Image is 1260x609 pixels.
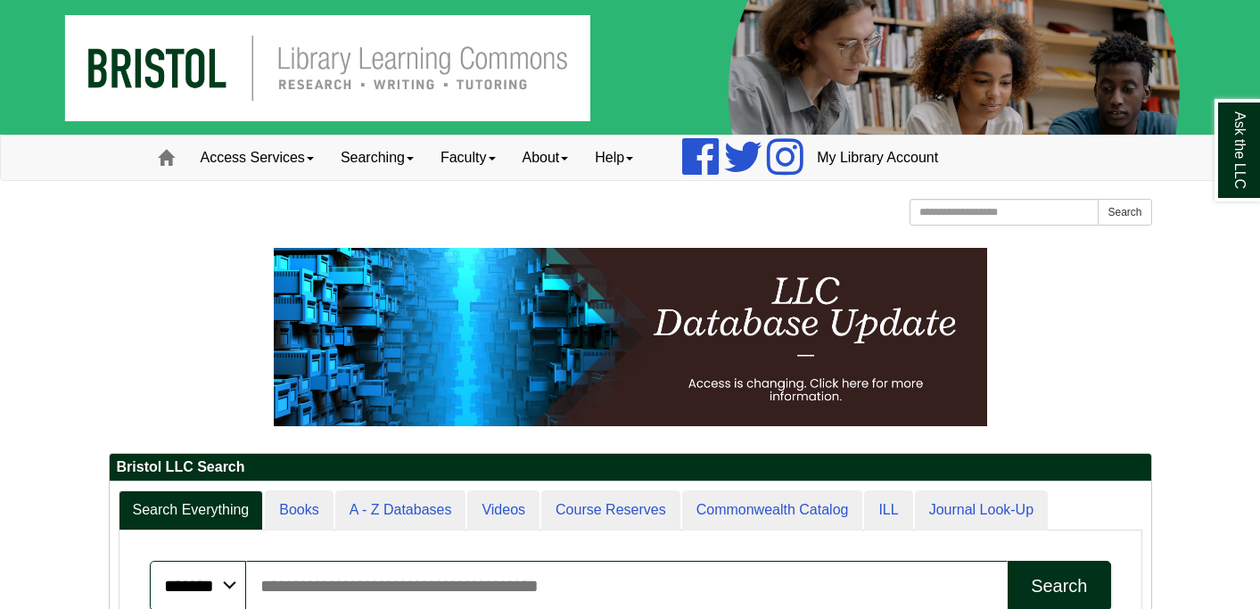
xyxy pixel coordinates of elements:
[467,490,539,531] a: Videos
[187,136,327,180] a: Access Services
[110,454,1151,481] h2: Bristol LLC Search
[265,490,333,531] a: Books
[427,136,509,180] a: Faculty
[864,490,912,531] a: ILL
[1098,199,1151,226] button: Search
[541,490,680,531] a: Course Reserves
[682,490,863,531] a: Commonwealth Catalog
[803,136,951,180] a: My Library Account
[274,248,987,426] img: HTML tutorial
[581,136,646,180] a: Help
[1031,576,1087,597] div: Search
[335,490,466,531] a: A - Z Databases
[915,490,1048,531] a: Journal Look-Up
[509,136,582,180] a: About
[327,136,427,180] a: Searching
[119,490,264,531] a: Search Everything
